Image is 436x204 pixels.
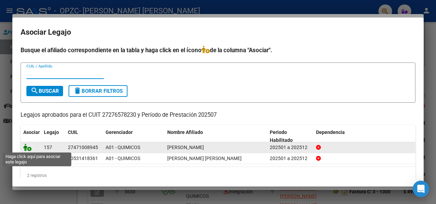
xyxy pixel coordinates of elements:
[68,129,78,135] span: CUIL
[44,129,59,135] span: Legajo
[165,125,267,148] datatable-header-cell: Nombre Afiliado
[44,156,52,161] span: 147
[65,125,103,148] datatable-header-cell: CUIL
[31,87,39,95] mat-icon: search
[21,26,415,39] h2: Asociar Legajo
[21,111,415,120] p: Legajos aprobados para el CUIT 27276578230 y Período de Prestación 202507
[21,167,415,184] div: 2 registros
[73,88,123,94] span: Borrar Filtros
[21,46,415,55] h4: Busque el afiliado correspondiente en la tabla y haga click en el ícono de la columna "Asociar".
[31,88,59,94] span: Buscar
[270,129,293,143] span: Periodo Habilitado
[167,145,204,150] span: TORRES VIOLETA
[21,125,41,148] datatable-header-cell: Asociar
[41,125,65,148] datatable-header-cell: Legajo
[316,129,345,135] span: Dependencia
[313,125,416,148] datatable-header-cell: Dependencia
[106,156,140,161] span: A01 - QUIMICOS
[68,155,98,162] div: 20531418361
[103,125,165,148] datatable-header-cell: Gerenciador
[167,156,242,161] span: ALVAREZ LISANDRO GABRIEL
[23,129,40,135] span: Asociar
[413,181,429,197] div: Open Intercom Messenger
[26,86,63,96] button: Buscar
[68,144,98,151] div: 27471008945
[44,145,52,150] span: 157
[106,145,140,150] span: A01 - QUIMICOS
[106,129,133,135] span: Gerenciador
[270,155,311,162] div: 202501 a 202512
[73,87,82,95] mat-icon: delete
[69,85,128,97] button: Borrar Filtros
[167,129,203,135] span: Nombre Afiliado
[270,144,311,151] div: 202501 a 202512
[267,125,313,148] datatable-header-cell: Periodo Habilitado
